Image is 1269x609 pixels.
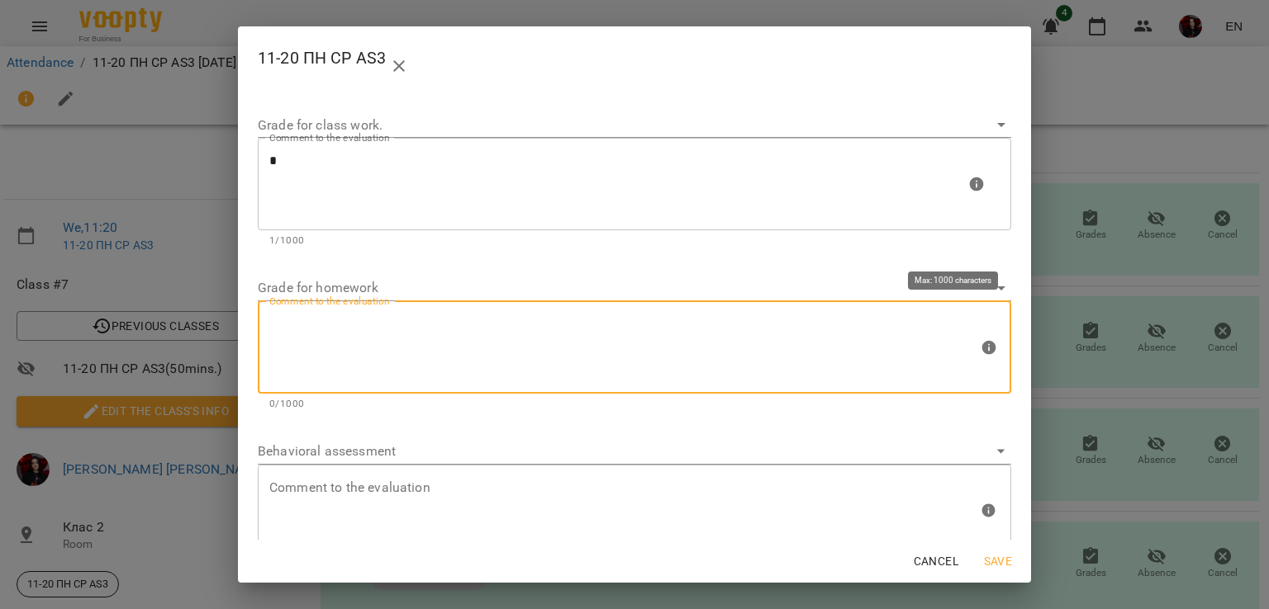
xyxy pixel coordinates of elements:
[269,233,1000,249] p: 1/1000
[907,546,965,576] button: Cancel
[258,465,1011,575] div: Max: 1000 characters
[258,138,1011,248] div: Max: 1000 characters
[978,551,1018,571] span: Save
[269,396,1000,413] p: 0/1000
[972,546,1024,576] button: Save
[258,40,1011,79] h2: 11-20 ПН СР AS3
[914,551,958,571] span: Cancel
[379,46,419,86] button: close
